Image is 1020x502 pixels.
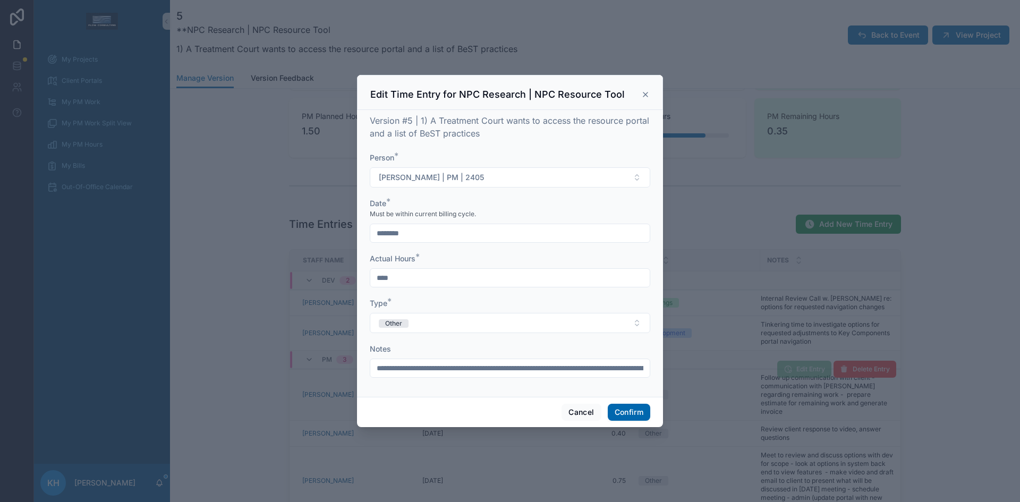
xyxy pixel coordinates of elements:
[370,153,394,162] span: Person
[385,319,402,328] div: Other
[562,404,601,421] button: Cancel
[379,172,484,183] span: [PERSON_NAME] | PM | 2405
[370,88,625,101] h3: Edit Time Entry for NPC Research | NPC Resource Tool
[370,313,650,333] button: Select Button
[370,344,391,353] span: Notes
[370,210,476,218] span: Must be within current billing cycle.
[370,254,415,263] span: Actual Hours
[370,167,650,188] button: Select Button
[370,199,386,208] span: Date
[370,115,649,139] span: Version #5 | 1) A Treatment Court wants to access the resource portal and a list of BeST practices
[370,299,387,308] span: Type
[608,404,650,421] button: Confirm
